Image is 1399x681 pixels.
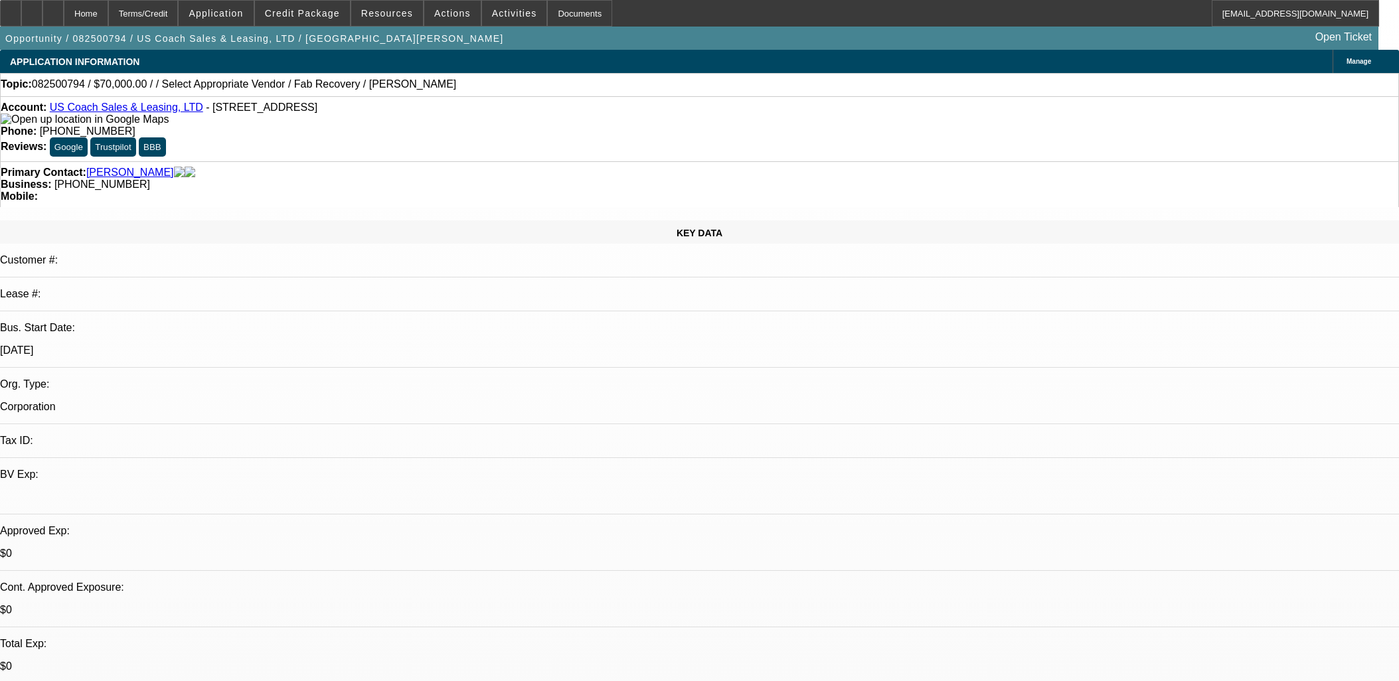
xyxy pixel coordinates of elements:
button: Credit Package [255,1,350,26]
span: Application [189,8,243,19]
a: [PERSON_NAME] [86,167,174,179]
span: Actions [434,8,471,19]
button: Resources [351,1,423,26]
span: Resources [361,8,413,19]
strong: Primary Contact: [1,167,86,179]
span: [PHONE_NUMBER] [54,179,150,190]
button: Actions [424,1,481,26]
button: Trustpilot [90,137,135,157]
span: KEY DATA [677,228,722,238]
img: linkedin-icon.png [185,167,195,179]
strong: Topic: [1,78,32,90]
span: APPLICATION INFORMATION [10,56,139,67]
span: 082500794 / $70,000.00 / / Select Appropriate Vendor / Fab Recovery / [PERSON_NAME] [32,78,456,90]
a: Open Ticket [1310,26,1377,48]
span: Manage [1347,58,1371,65]
button: Google [50,137,88,157]
span: Credit Package [265,8,340,19]
a: US Coach Sales & Leasing, LTD [50,102,203,113]
img: facebook-icon.png [174,167,185,179]
strong: Business: [1,179,51,190]
span: - [STREET_ADDRESS] [206,102,317,113]
img: Open up location in Google Maps [1,113,169,125]
span: [PHONE_NUMBER] [40,125,135,137]
button: BBB [139,137,166,157]
strong: Phone: [1,125,37,137]
a: View Google Maps [1,113,169,125]
strong: Reviews: [1,141,46,152]
span: Opportunity / 082500794 / US Coach Sales & Leasing, LTD / [GEOGRAPHIC_DATA][PERSON_NAME] [5,33,503,44]
strong: Account: [1,102,46,113]
strong: Mobile: [1,190,38,202]
span: Activities [492,8,537,19]
button: Application [179,1,253,26]
button: Activities [482,1,547,26]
